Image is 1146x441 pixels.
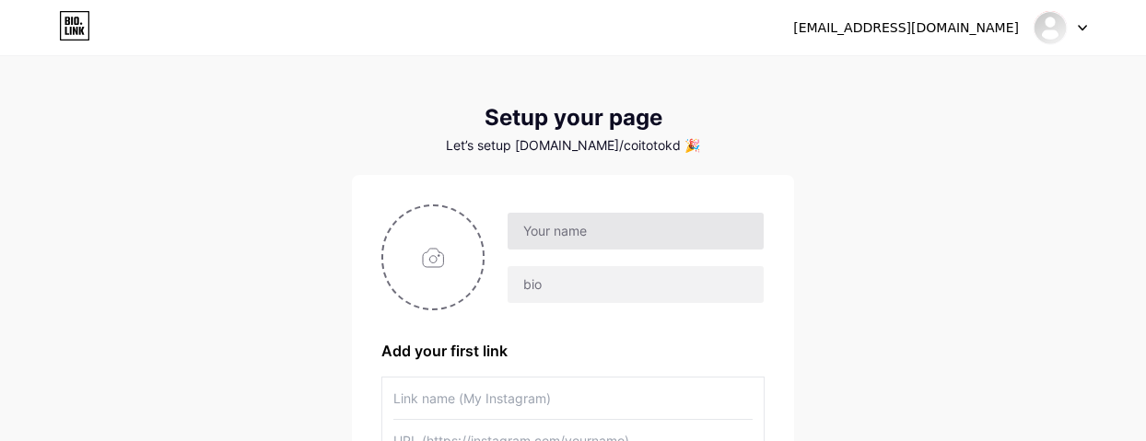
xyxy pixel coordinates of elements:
[1033,10,1068,45] img: coi toto
[793,18,1019,38] div: [EMAIL_ADDRESS][DOMAIN_NAME]
[381,340,765,362] div: Add your first link
[393,377,753,419] input: Link name (My Instagram)
[352,138,794,153] div: Let’s setup [DOMAIN_NAME]/coitotokd 🎉
[508,213,764,250] input: Your name
[508,266,764,303] input: bio
[352,105,794,131] div: Setup your page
